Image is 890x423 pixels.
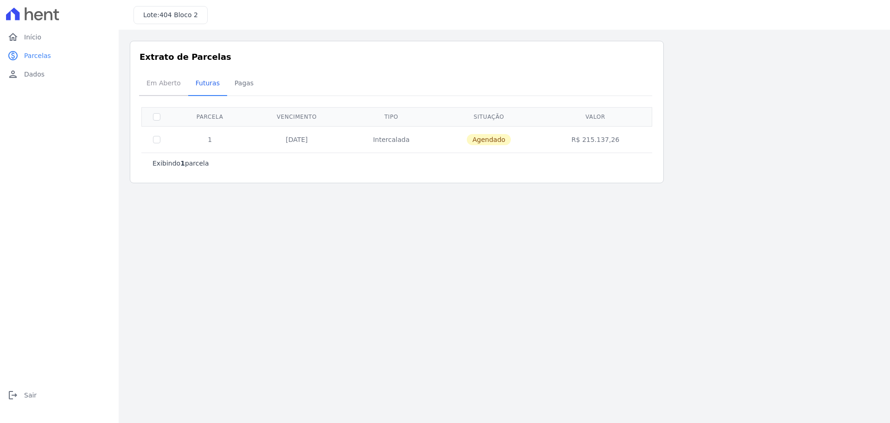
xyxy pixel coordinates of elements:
[24,70,44,79] span: Dados
[345,126,437,153] td: Intercalada
[7,69,19,80] i: person
[7,32,19,43] i: home
[159,11,198,19] span: 404 Bloco 2
[7,390,19,401] i: logout
[4,65,115,83] a: personDados
[24,391,37,400] span: Sair
[180,160,185,167] b: 1
[248,126,345,153] td: [DATE]
[540,107,650,126] th: Valor
[153,159,209,168] p: Exibindo parcela
[4,386,115,404] a: logoutSair
[172,107,248,126] th: Parcela
[345,107,437,126] th: Tipo
[229,74,259,92] span: Pagas
[4,46,115,65] a: paidParcelas
[540,126,650,153] td: R$ 215.137,26
[143,10,198,20] h3: Lote:
[7,50,19,61] i: paid
[24,32,41,42] span: Início
[172,126,248,153] td: 1
[437,107,540,126] th: Situação
[4,28,115,46] a: homeInício
[188,72,227,96] a: Futuras
[141,74,186,92] span: Em Aberto
[467,134,511,145] span: Agendado
[140,51,654,63] h3: Extrato de Parcelas
[24,51,51,60] span: Parcelas
[248,107,345,126] th: Vencimento
[227,72,261,96] a: Pagas
[139,72,188,96] a: Em Aberto
[190,74,225,92] span: Futuras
